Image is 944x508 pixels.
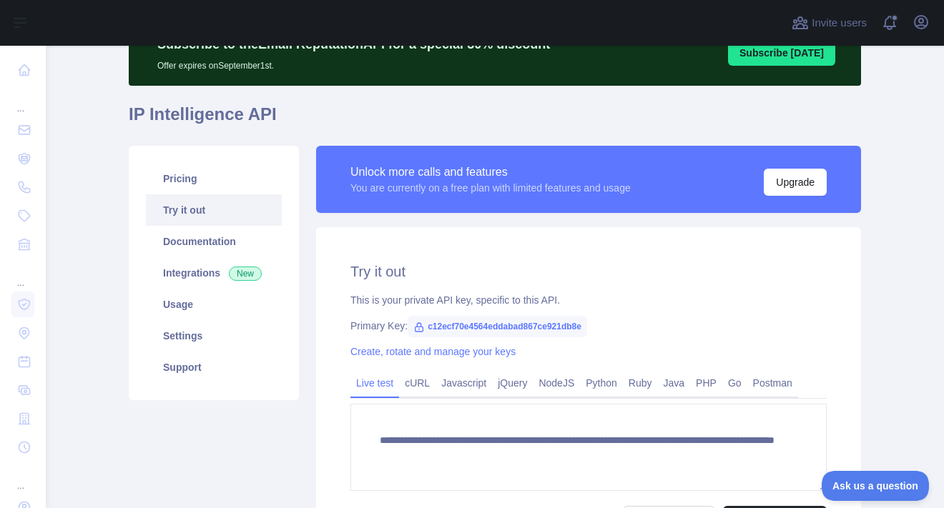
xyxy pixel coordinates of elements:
a: Usage [146,289,282,320]
p: Offer expires on September 1st. [157,54,550,71]
a: NodeJS [533,372,580,394]
a: Create, rotate and manage your keys [350,346,516,357]
div: Unlock more calls and features [350,164,631,181]
div: ... [11,86,34,114]
a: Javascript [436,372,492,394]
a: Documentation [146,226,282,257]
div: This is your private API key, specific to this API. [350,293,827,307]
a: Try it out [146,194,282,226]
div: Primary Key: [350,319,827,333]
a: Postman [747,372,798,394]
a: Java [658,372,691,394]
div: ... [11,463,34,492]
a: Ruby [623,372,658,394]
div: You are currently on a free plan with limited features and usage [350,181,631,195]
button: Invite users [789,11,870,34]
button: Upgrade [764,169,827,196]
a: Settings [146,320,282,352]
a: Python [580,372,623,394]
a: Support [146,352,282,383]
span: New [229,267,262,281]
a: jQuery [492,372,533,394]
a: Live test [350,372,399,394]
iframe: Toggle Customer Support [822,471,930,501]
h2: Try it out [350,262,827,282]
a: Pricing [146,163,282,194]
span: c12ecf70e4564eddabad867ce921db8e [408,316,587,337]
button: Subscribe [DATE] [728,40,835,66]
a: Integrations New [146,257,282,289]
a: Go [722,372,747,394]
a: PHP [690,372,722,394]
h1: IP Intelligence API [129,103,861,137]
a: cURL [399,372,436,394]
div: ... [11,260,34,289]
span: Invite users [812,15,867,31]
